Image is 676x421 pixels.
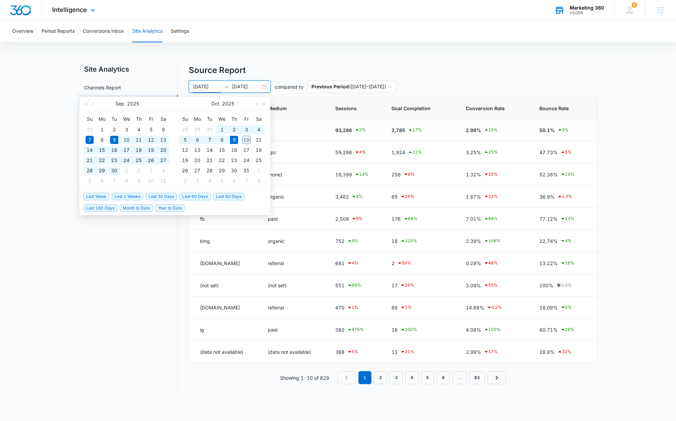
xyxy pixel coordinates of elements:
div: 551 [335,281,375,289]
div: 16 [230,146,238,154]
td: 2025-09-30 [108,165,120,176]
div: 23 [110,156,118,164]
td: 2025-09-26 [145,155,157,165]
div: 31 [242,166,250,175]
div: 22 [218,156,226,164]
div: 2,509 [335,215,375,223]
td: 2025-09-02 [108,125,120,135]
div: account id [570,11,604,15]
td: 2025-10-28 [203,165,216,176]
div: 9 % [351,215,363,223]
td: 2025-10-02 [133,165,145,176]
div: 17 % [408,126,422,134]
div: 2,785 [391,126,449,134]
p: Previous Period [311,84,349,89]
div: 7 [86,136,94,144]
td: 2025-11-03 [191,176,203,186]
td: 2025-11-01 [252,165,265,176]
div: 12 [147,136,155,144]
div: 15 % [483,126,498,134]
div: 16 [110,146,118,154]
div: 4 [135,126,143,134]
td: 2025-10-14 [203,145,216,155]
th: Fr [145,114,157,125]
div: 59,286 [335,148,375,156]
div: 50 % [397,259,411,267]
td: 2025-09-06 [157,125,169,135]
div: 4 % [354,148,366,156]
td: 2025-09-24 [120,155,133,165]
div: 22.74% [539,237,586,245]
span: Last 90 Days [213,193,244,200]
td: 2025-10-10 [240,135,252,145]
div: 7 [205,136,214,144]
th: Mo [191,114,203,125]
td: 2025-09-12 [145,135,157,145]
a: Page 5 [421,371,434,384]
th: Su [83,114,96,125]
div: 4 % [347,259,358,267]
div: 29 [98,166,106,175]
div: 29 [218,166,226,175]
div: 47.73% [539,148,586,156]
div: 17 [391,281,449,289]
div: 10 [147,177,155,185]
div: 11 [159,177,167,185]
div: 66 % [347,281,361,289]
td: 2025-10-22 [216,155,228,165]
td: 2025-10-12 [179,145,191,155]
div: 26 % [400,281,414,289]
div: 3.09% [466,281,523,289]
a: Next Page [488,371,506,384]
div: 18 [135,146,143,154]
td: 2025-11-05 [216,176,228,186]
div: 1 [218,126,226,134]
td: 2025-10-13 [191,145,203,155]
div: 7 [242,177,250,185]
td: 2025-10-06 [96,176,108,186]
span: Last 30 Days [146,193,177,200]
a: Page 2 [374,371,387,384]
div: 5 [181,136,189,144]
div: 4 [159,166,167,175]
td: 2025-09-27 [157,155,169,165]
span: Year to Date [155,204,185,212]
td: 2025-10-07 [108,176,120,186]
div: 0.29% [466,259,523,267]
div: 15 [98,146,106,154]
td: 2025-09-18 [133,145,145,155]
button: 2025 [127,97,139,111]
span: to [224,84,229,89]
div: 13 [159,136,167,144]
td: 2025-09-29 [96,165,108,176]
div: 5 [86,177,94,185]
div: 25 % [483,148,498,156]
div: 176 [391,215,449,223]
div: 30 [110,166,118,175]
td: 2025-10-30 [228,165,240,176]
td: 2025-10-05 [179,135,191,145]
td: 2025-10-03 [240,125,252,135]
div: 8 [218,136,226,144]
div: 18 [255,146,263,154]
th: Mo [96,114,108,125]
div: 1.0 % [557,192,572,201]
td: 2025-10-05 [83,176,96,186]
td: 2025-09-14 [83,145,96,155]
div: 13.22% [539,259,586,267]
td: 2025-09-08 [96,135,108,145]
td: organic [260,230,327,252]
div: 5 [147,126,155,134]
td: 2025-10-02 [228,125,240,135]
td: 2025-09-19 [145,145,157,155]
div: 6 [193,136,201,144]
button: Site Analytics [132,20,163,42]
a: Page 3 [390,371,403,384]
div: 1.32% [466,170,523,178]
button: Period Reports [42,20,75,42]
td: 2025-09-04 [133,125,145,135]
button: Oct [211,97,219,111]
div: 7.01% [466,215,523,223]
td: 2025-10-04 [252,125,265,135]
div: 100% [539,282,586,289]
